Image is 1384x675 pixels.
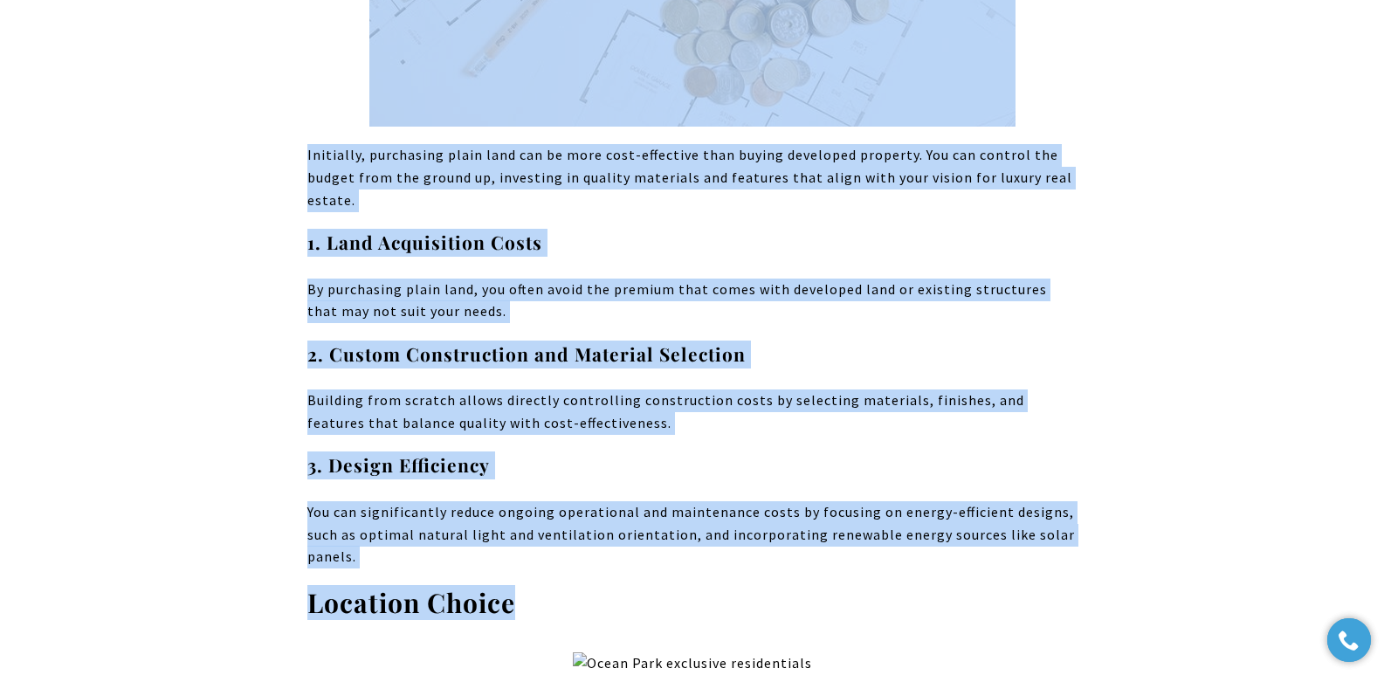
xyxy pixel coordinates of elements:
[307,391,1024,431] span: Building from scratch allows directly controlling construction costs by selecting materials, fini...
[307,452,490,477] strong: 3. Design Efficiency
[573,652,812,675] img: Ocean Park exclusive residentials
[77,43,239,88] img: Christie's International Real Estate black text logo
[307,585,515,620] strong: Location Choice
[307,341,746,366] strong: 2. Custom Construction and Material Selection
[307,503,1075,565] span: You can significantly reduce ongoing operational and maintenance costs by focusing on energy-effi...
[307,230,542,254] strong: 1. Land Acquisition Costs
[307,280,1047,320] span: By purchasing plain land, you often avoid the premium that comes with developed land or existing ...
[307,146,1072,208] span: Initially, purchasing plain land can be more cost-effective than buying developed property. You c...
